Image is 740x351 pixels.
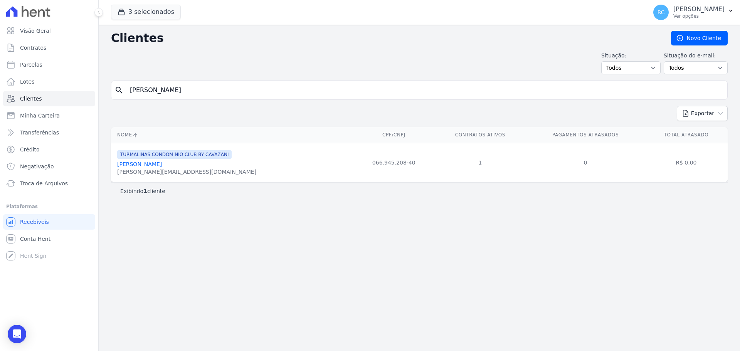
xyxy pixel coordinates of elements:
p: Ver opções [673,13,725,19]
div: Plataformas [6,202,92,211]
a: Clientes [3,91,95,106]
span: Parcelas [20,61,42,69]
th: Total Atrasado [645,127,728,143]
a: Transferências [3,125,95,140]
span: RC [658,10,665,15]
th: Nome [111,127,353,143]
span: Crédito [20,146,40,153]
p: [PERSON_NAME] [673,5,725,13]
button: RC [PERSON_NAME] Ver opções [647,2,740,23]
span: Visão Geral [20,27,51,35]
td: 1 [434,143,526,182]
span: Clientes [20,95,42,102]
button: 3 selecionados [111,5,181,19]
a: Contratos [3,40,95,55]
a: Visão Geral [3,23,95,39]
span: Troca de Arquivos [20,180,68,187]
a: Negativação [3,159,95,174]
a: Minha Carteira [3,108,95,123]
th: Pagamentos Atrasados [526,127,644,143]
span: Transferências [20,129,59,136]
b: 1 [143,188,147,194]
a: Crédito [3,142,95,157]
span: Recebíveis [20,218,49,226]
a: Parcelas [3,57,95,72]
a: Recebíveis [3,214,95,230]
td: R$ 0,00 [645,143,728,182]
th: CPF/CNPJ [353,127,434,143]
a: Lotes [3,74,95,89]
a: [PERSON_NAME] [117,161,162,167]
span: Lotes [20,78,35,86]
span: Contratos [20,44,46,52]
th: Contratos Ativos [434,127,526,143]
div: [PERSON_NAME][EMAIL_ADDRESS][DOMAIN_NAME] [117,168,256,176]
i: search [114,86,124,95]
label: Situação do e-mail: [664,52,728,60]
label: Situação: [601,52,661,60]
p: Exibindo cliente [120,187,165,195]
a: Troca de Arquivos [3,176,95,191]
span: Conta Hent [20,235,50,243]
span: Minha Carteira [20,112,60,119]
h2: Clientes [111,31,659,45]
input: Buscar por nome, CPF ou e-mail [125,82,724,98]
div: Open Intercom Messenger [8,325,26,343]
span: Negativação [20,163,54,170]
td: 066.945.208-40 [353,143,434,182]
a: Novo Cliente [671,31,728,45]
span: TURMALINAS CONDOMINIO CLUB BY CAVAZANI [117,150,232,159]
a: Conta Hent [3,231,95,247]
button: Exportar [677,106,728,121]
td: 0 [526,143,644,182]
